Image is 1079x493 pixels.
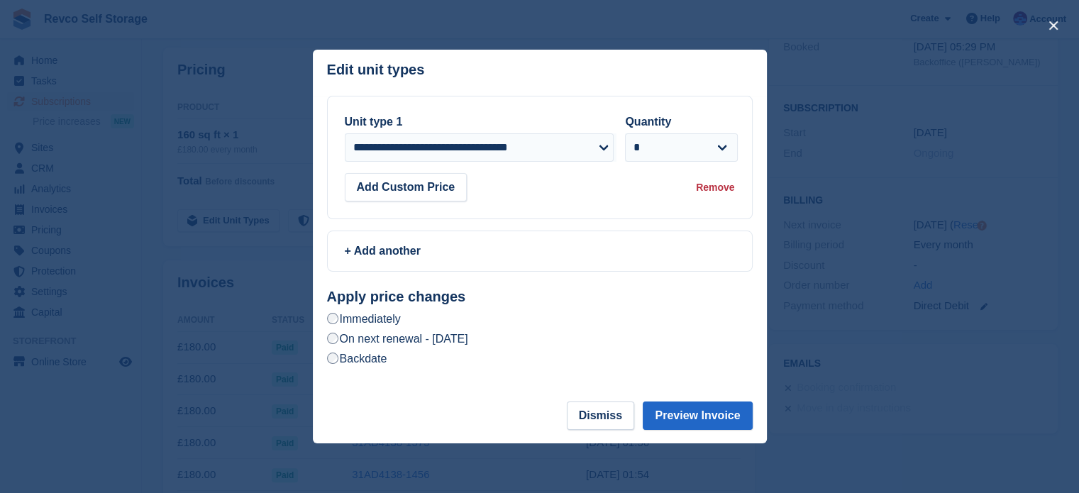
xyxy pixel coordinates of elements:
p: Edit unit types [327,62,425,78]
label: Unit type 1 [345,116,403,128]
label: Immediately [327,311,401,326]
label: On next renewal - [DATE] [327,331,468,346]
input: On next renewal - [DATE] [327,333,338,344]
button: Add Custom Price [345,173,467,201]
div: + Add another [345,243,735,260]
label: Backdate [327,351,387,366]
button: Preview Invoice [643,401,752,430]
strong: Apply price changes [327,289,466,304]
input: Backdate [327,353,338,364]
div: Remove [696,180,734,195]
input: Immediately [327,313,338,324]
button: close [1042,14,1065,37]
label: Quantity [625,116,671,128]
button: Dismiss [567,401,634,430]
a: + Add another [327,231,753,272]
